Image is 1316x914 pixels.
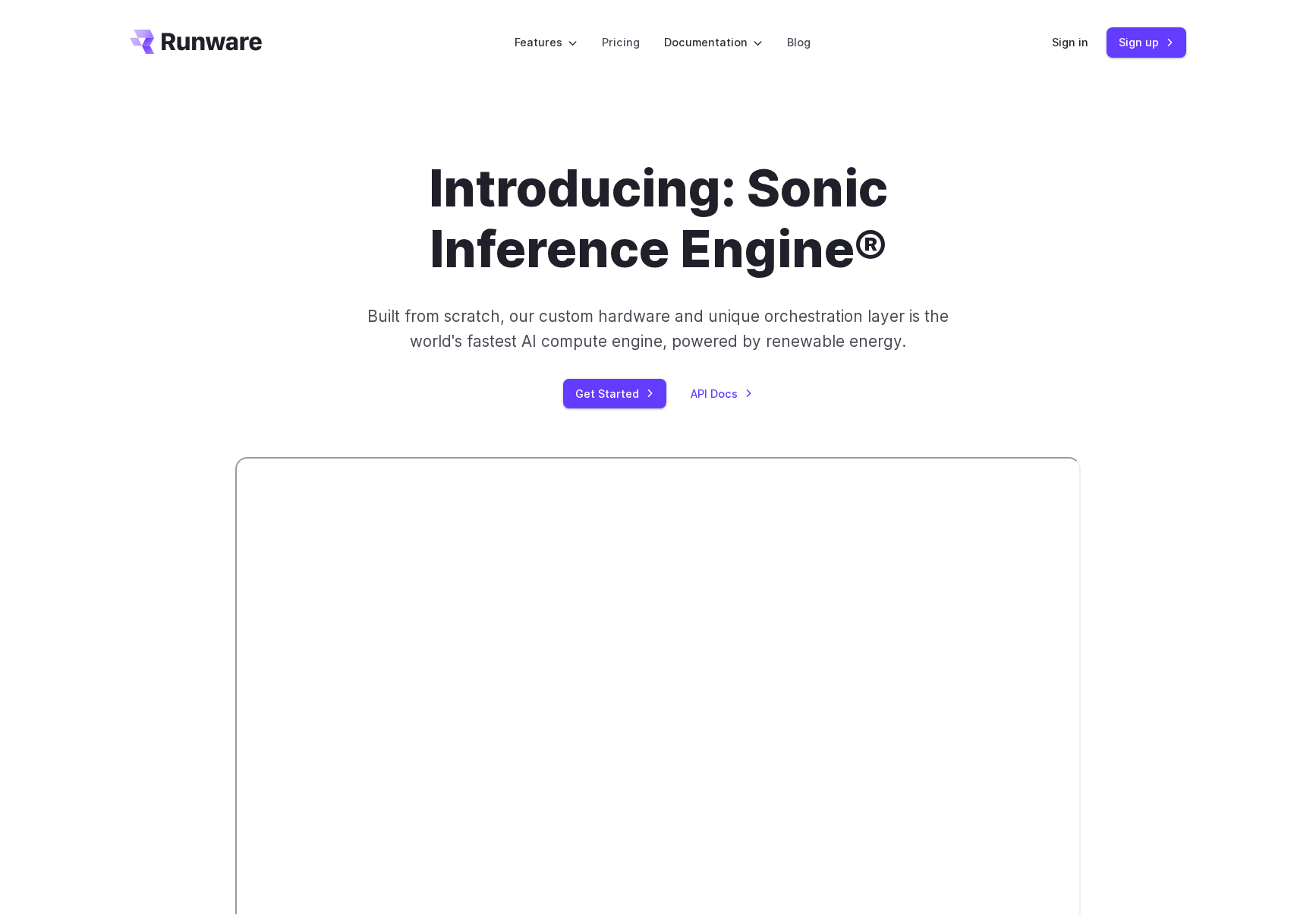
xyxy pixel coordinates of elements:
a: Sign up [1107,27,1186,57]
a: API Docs [691,385,753,402]
a: Blog [787,33,811,51]
a: Get Started [563,379,666,408]
p: Built from scratch, our custom hardware and unique orchestration layer is the world's fastest AI ... [362,304,954,355]
label: Features [515,33,578,51]
h1: Introducing: Sonic Inference Engine® [235,158,1081,279]
a: Sign in [1052,33,1088,51]
a: Pricing [602,33,640,51]
label: Documentation [664,33,763,51]
a: Go to / [130,30,262,54]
